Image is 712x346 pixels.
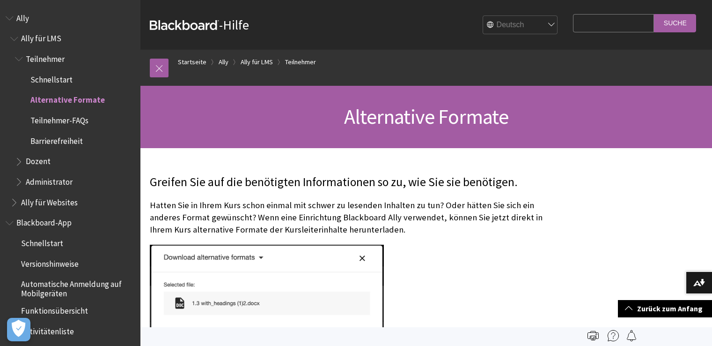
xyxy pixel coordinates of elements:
span: Automatische Anmeldung auf Mobilgeräten [21,277,134,299]
img: Print [587,330,599,341]
p: Greifen Sie auf die benötigten Informationen so zu, wie Sie sie benötigen. [150,174,564,191]
select: Site Language Selector [483,16,558,35]
span: Ally [16,10,29,23]
strong: Blackboard [150,20,219,30]
img: Follow this page [626,330,637,341]
span: Blackboard-App [16,215,72,228]
span: Ally für LMS [21,31,61,44]
span: Versionshinweise [21,256,79,269]
nav: Book outline for Anthology Ally Help [6,10,135,211]
a: Blackboard-Hilfe [150,16,249,33]
input: Suche [654,14,696,32]
span: Alternative Formate [344,104,508,129]
span: Schnellstart [21,235,63,248]
span: Funktionsübersicht [21,303,88,316]
a: Ally [219,56,228,68]
span: Administrator [26,174,73,187]
span: Barrierefreiheit [30,133,83,146]
a: Teilnehmer [285,56,316,68]
p: Hatten Sie in Ihrem Kurs schon einmal mit schwer zu lesenden Inhalten zu tun? Oder hätten Sie sic... [150,199,564,236]
span: Ally für Websites [21,195,78,207]
a: Zurück zum Anfang [618,300,712,317]
span: Alternative Formate [30,92,105,105]
a: Startseite [178,56,206,68]
img: More help [608,330,619,341]
span: Teilnehmer-FAQs [30,113,88,125]
button: Präferenzen öffnen [7,318,30,341]
a: Ally für LMS [241,56,273,68]
span: Teilnehmer [26,51,65,64]
span: Aktivitätenliste [21,323,74,336]
span: Dozent [26,154,51,166]
span: Schnellstart [30,72,73,84]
